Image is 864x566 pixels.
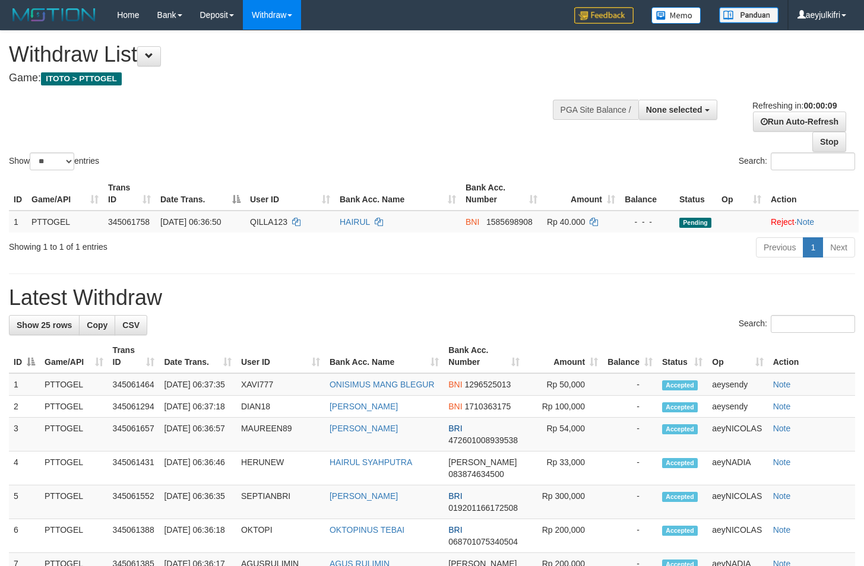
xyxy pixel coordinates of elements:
[662,492,698,502] span: Accepted
[465,402,511,411] span: Copy 1710363175 to clipboard
[330,424,398,433] a: [PERSON_NAME]
[662,526,698,536] span: Accepted
[679,218,711,228] span: Pending
[159,519,236,553] td: [DATE] 06:36:18
[236,373,325,396] td: XAVI777
[9,315,80,335] a: Show 25 rows
[159,485,236,519] td: [DATE] 06:36:35
[9,418,40,451] td: 3
[9,236,351,253] div: Showing 1 to 1 of 1 entries
[707,373,768,396] td: aeysendy
[236,519,325,553] td: OKTOPI
[638,100,717,120] button: None selected
[87,320,107,330] span: Copy
[17,320,72,330] span: Show 25 rows
[620,177,675,211] th: Balance
[30,152,74,170] select: Showentries
[40,485,108,519] td: PTTOGEL
[9,6,99,24] img: MOTION_logo.png
[160,217,221,227] span: [DATE] 06:36:50
[236,418,325,451] td: MAUREEN89
[9,211,27,233] td: 1
[707,451,768,485] td: aeyNADIA
[707,396,768,418] td: aeysendy
[27,177,103,211] th: Game/API: activate to sort column ascending
[108,485,160,519] td: 345061552
[9,451,40,485] td: 4
[574,7,634,24] img: Feedback.jpg
[122,320,140,330] span: CSV
[766,211,859,233] td: ·
[236,485,325,519] td: SEPTIANBRI
[603,373,657,396] td: -
[9,339,40,373] th: ID: activate to sort column descending
[340,217,370,227] a: HAIRUL
[325,339,444,373] th: Bank Acc. Name: activate to sort column ascending
[40,519,108,553] td: PTTOGEL
[773,380,791,389] a: Note
[330,380,435,389] a: ONISIMUS MANG BLEGUR
[662,380,698,390] span: Accepted
[9,286,855,310] h1: Latest Withdraw
[330,525,404,535] a: OKTOPINUS TEBAI
[108,339,160,373] th: Trans ID: activate to sort column ascending
[651,7,701,24] img: Button%20Memo.svg
[236,451,325,485] td: HERUNEW
[657,339,707,373] th: Status: activate to sort column ascending
[40,451,108,485] td: PTTOGEL
[156,177,245,211] th: Date Trans.: activate to sort column descending
[40,396,108,418] td: PTTOGEL
[771,315,855,333] input: Search:
[108,519,160,553] td: 345061388
[444,339,524,373] th: Bank Acc. Number: activate to sort column ascending
[707,339,768,373] th: Op: activate to sort column ascending
[466,217,479,227] span: BNI
[448,424,462,433] span: BRI
[9,43,564,66] h1: Withdraw List
[108,217,150,227] span: 345061758
[773,525,791,535] a: Note
[803,237,823,257] a: 1
[752,101,837,110] span: Refreshing in:
[603,339,657,373] th: Balance: activate to sort column ascending
[524,373,603,396] td: Rp 50,000
[465,380,511,389] span: Copy 1296525013 to clipboard
[448,435,518,445] span: Copy 472601008939538 to clipboard
[812,132,846,152] a: Stop
[330,402,398,411] a: [PERSON_NAME]
[553,100,638,120] div: PGA Site Balance /
[603,396,657,418] td: -
[330,457,412,467] a: HAIRUL SYAHPUTRA
[448,380,462,389] span: BNI
[108,418,160,451] td: 345061657
[448,525,462,535] span: BRI
[773,424,791,433] a: Note
[646,105,702,115] span: None selected
[771,217,795,227] a: Reject
[707,519,768,553] td: aeyNICOLAS
[707,418,768,451] td: aeyNICOLAS
[236,339,325,373] th: User ID: activate to sort column ascending
[662,458,698,468] span: Accepted
[797,217,815,227] a: Note
[768,339,855,373] th: Action
[79,315,115,335] a: Copy
[662,402,698,412] span: Accepted
[103,177,156,211] th: Trans ID: activate to sort column ascending
[766,177,859,211] th: Action
[9,72,564,84] h4: Game:
[448,503,518,513] span: Copy 019201166172508 to clipboard
[9,177,27,211] th: ID
[603,418,657,451] td: -
[245,177,335,211] th: User ID: activate to sort column ascending
[41,72,122,85] span: ITOTO > PTTOGEL
[159,418,236,451] td: [DATE] 06:36:57
[603,519,657,553] td: -
[115,315,147,335] a: CSV
[524,519,603,553] td: Rp 200,000
[524,485,603,519] td: Rp 300,000
[9,485,40,519] td: 5
[662,424,698,434] span: Accepted
[330,491,398,501] a: [PERSON_NAME]
[9,396,40,418] td: 2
